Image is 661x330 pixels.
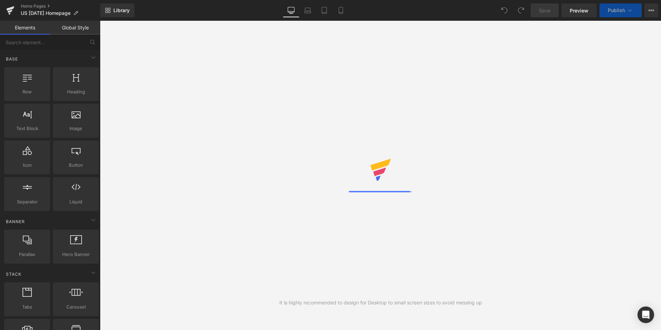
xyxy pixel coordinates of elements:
a: Mobile [333,3,349,17]
a: Global Style [50,21,100,35]
span: Text Block [6,125,48,132]
span: Hero Banner [55,251,97,258]
span: Button [55,162,97,169]
span: Liquid [55,198,97,205]
div: Open Intercom Messenger [637,306,654,323]
a: Preview [561,3,597,17]
button: Redo [514,3,528,17]
span: Parallax [6,251,48,258]
a: Tablet [316,3,333,17]
span: Base [5,56,19,62]
span: Library [113,7,130,13]
span: US [DATE] Homepage [21,10,71,16]
span: Banner [5,218,26,225]
span: Stack [5,271,22,277]
span: Heading [55,88,97,95]
button: More [644,3,658,17]
span: Separator [6,198,48,205]
span: Icon [6,162,48,169]
a: Home Pages [21,3,100,9]
span: Publish [608,8,625,13]
span: Preview [570,7,588,14]
a: Laptop [299,3,316,17]
span: Tabs [6,303,48,311]
span: Row [6,88,48,95]
span: Carousel [55,303,97,311]
button: Publish [599,3,642,17]
button: Undo [497,3,511,17]
div: It is highly recommended to design for Desktop to small screen sizes to avoid messing up [279,299,482,306]
a: New Library [100,3,134,17]
span: Save [539,7,550,14]
a: Desktop [283,3,299,17]
span: Image [55,125,97,132]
